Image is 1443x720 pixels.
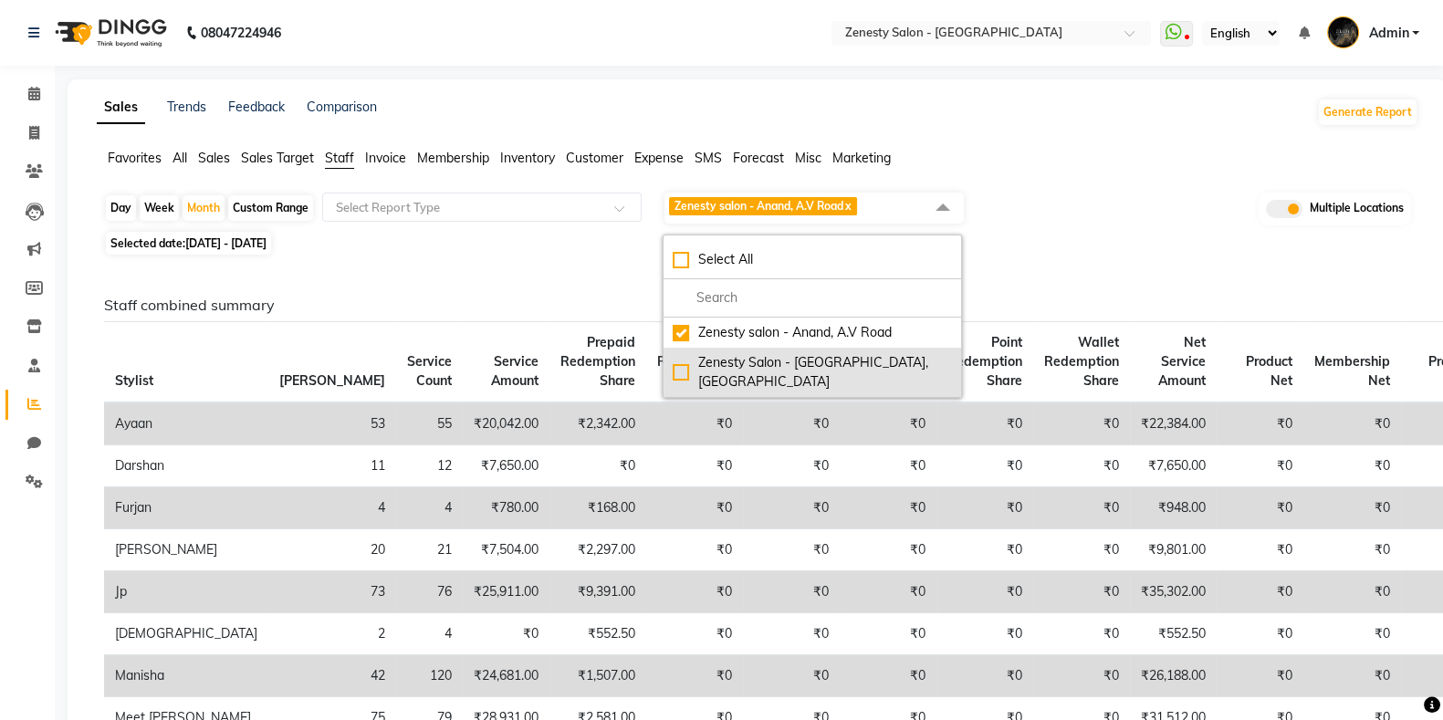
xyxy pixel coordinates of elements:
td: 120 [396,654,463,696]
div: Week [140,195,179,221]
span: Membership Net [1314,353,1390,389]
td: ₹2,342.00 [549,402,646,445]
span: Sales Target [241,150,314,166]
td: ₹0 [646,612,743,654]
td: ₹7,650.00 [463,444,549,486]
td: ₹0 [743,570,840,612]
span: Favorites [108,150,162,166]
td: ₹0 [936,528,1033,570]
h6: Staff combined summary [104,297,1404,314]
span: Wallet Redemption Share [1044,334,1119,389]
td: Darshan [104,444,268,486]
td: ₹0 [1217,444,1303,486]
td: ₹0 [1303,486,1401,528]
td: ₹0 [1217,528,1303,570]
td: ₹0 [1033,654,1130,696]
td: ₹0 [936,654,1033,696]
span: Multiple Locations [1310,200,1404,218]
span: Voucher Redemption Share [657,334,732,389]
td: ₹25,911.00 [463,570,549,612]
span: Expense [634,150,684,166]
span: Misc [795,150,821,166]
td: ₹0 [936,486,1033,528]
span: Sales [198,150,230,166]
td: ₹0 [646,402,743,445]
td: ₹0 [1033,486,1130,528]
td: 2 [268,612,396,654]
td: ₹0 [646,486,743,528]
td: ₹20,042.00 [463,402,549,445]
td: ₹0 [646,444,743,486]
span: Point Redemption Share [947,334,1022,389]
td: ₹0 [1033,612,1130,654]
td: 21 [396,528,463,570]
td: ₹0 [1303,444,1401,486]
span: Zenesty salon - Anand, A.V Road [674,199,843,213]
td: ₹0 [1217,570,1303,612]
td: Manisha [104,654,268,696]
td: ₹0 [936,444,1033,486]
td: ₹0 [1303,612,1401,654]
span: Net Service Amount [1158,334,1206,389]
span: Service Count [407,353,452,389]
td: ₹0 [1303,402,1401,445]
span: Customer [566,150,623,166]
td: ₹0 [1303,528,1401,570]
td: ₹0 [840,654,936,696]
td: ₹0 [1217,654,1303,696]
td: 73 [268,570,396,612]
td: ₹0 [840,570,936,612]
td: [PERSON_NAME] [104,528,268,570]
td: ₹0 [1033,402,1130,445]
td: ₹0 [1303,570,1401,612]
td: 4 [396,486,463,528]
td: ₹0 [463,612,549,654]
td: ₹24,681.00 [463,654,549,696]
span: Selected date: [106,232,271,255]
td: ₹0 [646,528,743,570]
td: ₹0 [1033,444,1130,486]
td: Jp [104,570,268,612]
td: ₹948.00 [1130,486,1217,528]
td: ₹0 [840,444,936,486]
td: ₹0 [743,402,840,445]
span: [PERSON_NAME] [279,372,385,389]
td: ₹0 [743,528,840,570]
span: Marketing [832,150,891,166]
td: ₹0 [840,612,936,654]
td: 53 [268,402,396,445]
div: Custom Range [228,195,313,221]
img: Admin [1327,16,1359,48]
td: ₹9,801.00 [1130,528,1217,570]
td: ₹552.50 [549,612,646,654]
td: ₹0 [549,444,646,486]
td: ₹168.00 [549,486,646,528]
span: Admin [1368,24,1408,43]
span: SMS [695,150,722,166]
td: ₹26,188.00 [1130,654,1217,696]
td: ₹0 [1033,570,1130,612]
td: 12 [396,444,463,486]
td: ₹22,384.00 [1130,402,1217,445]
td: ₹0 [646,654,743,696]
td: 11 [268,444,396,486]
span: Forecast [733,150,784,166]
div: Month [183,195,225,221]
b: 08047224946 [201,7,281,58]
td: [DEMOGRAPHIC_DATA] [104,612,268,654]
span: Staff [325,150,354,166]
td: ₹780.00 [463,486,549,528]
td: ₹0 [840,402,936,445]
td: ₹0 [840,486,936,528]
span: Service Amount [491,353,539,389]
td: ₹2,297.00 [549,528,646,570]
td: ₹0 [743,444,840,486]
span: [DATE] - [DATE] [185,236,267,250]
a: Trends [167,99,206,115]
td: ₹0 [936,402,1033,445]
td: ₹0 [936,570,1033,612]
td: 55 [396,402,463,445]
span: Product Net [1246,353,1292,389]
td: ₹552.50 [1130,612,1217,654]
td: ₹7,504.00 [463,528,549,570]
